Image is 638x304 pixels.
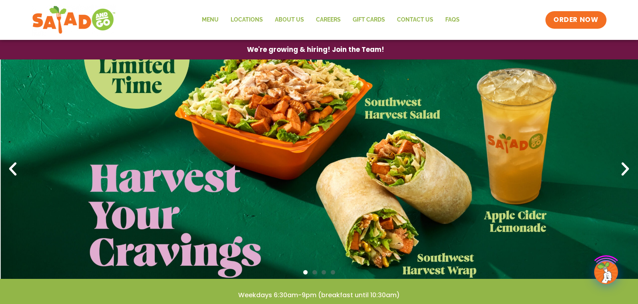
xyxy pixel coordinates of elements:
[4,160,22,178] div: Previous slide
[16,291,622,300] h4: Weekdays 6:30am-9pm (breakfast until 10:30am)
[439,11,466,29] a: FAQs
[310,11,347,29] a: Careers
[196,11,225,29] a: Menu
[347,11,391,29] a: GIFT CARDS
[545,11,606,29] a: ORDER NOW
[391,11,439,29] a: Contact Us
[32,4,116,36] img: new-SAG-logo-768×292
[322,270,326,274] span: Go to slide 3
[331,270,335,274] span: Go to slide 4
[303,270,308,274] span: Go to slide 1
[235,40,396,59] a: We're growing & hiring! Join the Team!
[196,11,466,29] nav: Menu
[247,46,384,53] span: We're growing & hiring! Join the Team!
[553,15,598,25] span: ORDER NOW
[312,270,317,274] span: Go to slide 2
[616,160,634,178] div: Next slide
[225,11,269,29] a: Locations
[269,11,310,29] a: About Us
